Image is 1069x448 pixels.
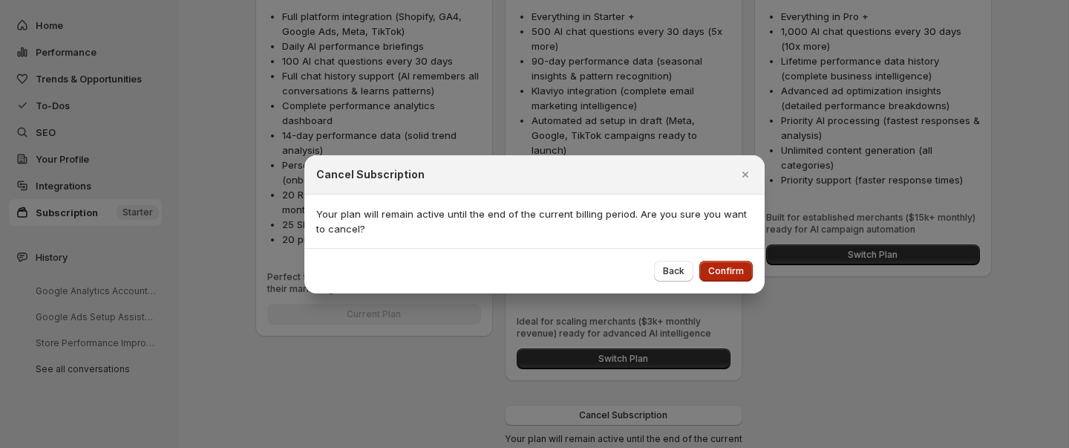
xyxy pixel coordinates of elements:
[316,207,753,236] p: Your plan will remain active until the end of the current billing period. Are you sure you want t...
[699,261,753,282] button: Confirm
[663,265,684,277] span: Back
[735,164,756,185] button: Close
[708,265,744,277] span: Confirm
[654,261,693,282] button: Back
[316,167,425,182] h2: Cancel Subscription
